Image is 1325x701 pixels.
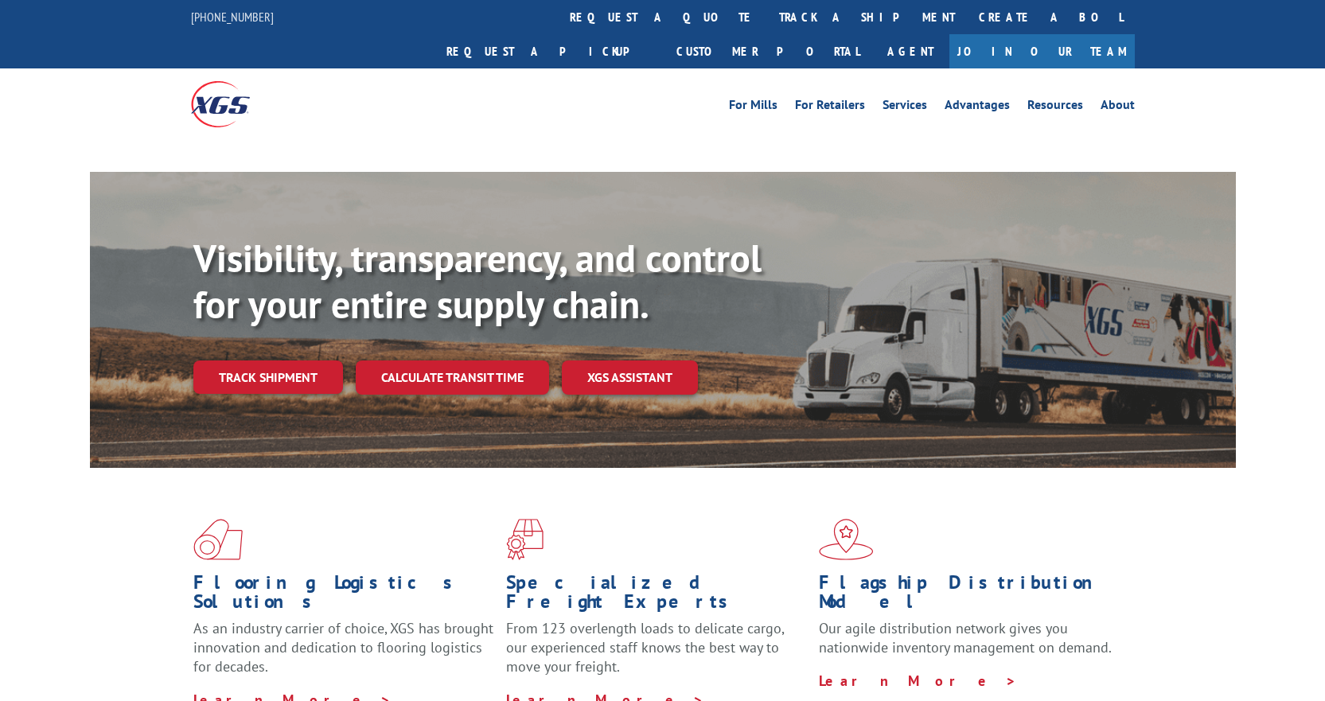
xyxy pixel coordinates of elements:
a: Request a pickup [435,34,664,68]
span: Our agile distribution network gives you nationwide inventory management on demand. [819,619,1112,656]
p: From 123 overlength loads to delicate cargo, our experienced staff knows the best way to move you... [506,619,807,690]
a: Advantages [945,99,1010,116]
a: Resources [1027,99,1083,116]
b: Visibility, transparency, and control for your entire supply chain. [193,233,762,329]
a: Learn More > [819,672,1017,690]
a: For Mills [729,99,777,116]
a: Join Our Team [949,34,1135,68]
h1: Flooring Logistics Solutions [193,573,494,619]
img: xgs-icon-total-supply-chain-intelligence-red [193,519,243,560]
a: Agent [871,34,949,68]
a: About [1101,99,1135,116]
h1: Specialized Freight Experts [506,573,807,619]
a: For Retailers [795,99,865,116]
a: Calculate transit time [356,360,549,395]
a: Customer Portal [664,34,871,68]
h1: Flagship Distribution Model [819,573,1120,619]
a: XGS ASSISTANT [562,360,698,395]
img: xgs-icon-focused-on-flooring-red [506,519,544,560]
span: As an industry carrier of choice, XGS has brought innovation and dedication to flooring logistics... [193,619,493,676]
a: Services [883,99,927,116]
a: [PHONE_NUMBER] [191,9,274,25]
a: Track shipment [193,360,343,394]
img: xgs-icon-flagship-distribution-model-red [819,519,874,560]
